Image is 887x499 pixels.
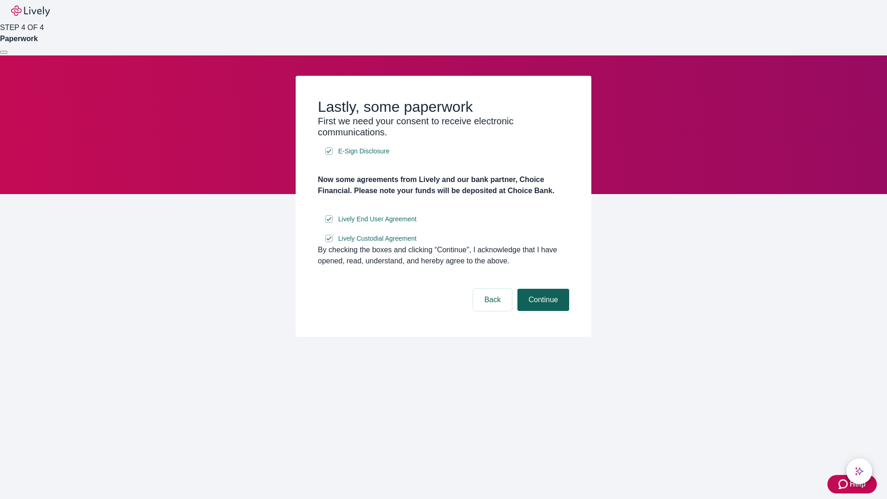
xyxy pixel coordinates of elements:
[338,234,417,243] span: Lively Custodial Agreement
[11,6,50,17] img: Lively
[338,146,389,156] span: E-Sign Disclosure
[338,214,417,224] span: Lively End User Agreement
[318,116,569,138] h3: First we need your consent to receive electronic communications.
[838,479,850,490] svg: Zendesk support icon
[318,244,569,267] div: By checking the boxes and clicking “Continue", I acknowledge that I have opened, read, understand...
[827,475,877,493] button: Zendesk support iconHelp
[336,146,391,157] a: e-sign disclosure document
[318,98,569,116] h2: Lastly, some paperwork
[336,213,419,225] a: e-sign disclosure document
[846,458,872,484] button: chat
[850,479,866,490] span: Help
[517,289,569,311] button: Continue
[473,289,512,311] button: Back
[336,233,419,244] a: e-sign disclosure document
[318,174,569,196] h4: Now some agreements from Lively and our bank partner, Choice Financial. Please note your funds wi...
[855,467,864,476] svg: Lively AI Assistant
